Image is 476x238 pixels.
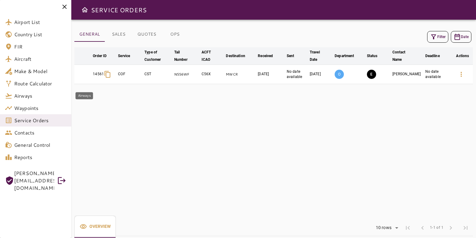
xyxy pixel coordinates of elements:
[451,31,471,43] button: Date
[309,65,333,84] td: [DATE]
[74,27,105,42] button: GENERAL
[14,18,66,26] span: Airport List
[93,52,115,60] span: Order ID
[372,223,400,232] div: 10 rows
[425,52,448,60] span: Deadline
[415,220,430,235] span: Previous Page
[161,27,189,42] button: OPS
[118,52,130,60] div: Service
[174,49,199,63] span: Tail Number
[374,225,393,230] div: 10 rows
[93,72,104,77] p: 14561
[367,52,386,60] span: Status
[144,49,164,63] div: Type of Customer
[392,49,415,63] div: Contact Name
[257,65,285,84] td: [DATE]
[174,49,191,63] div: Tail Number
[335,52,362,60] span: Department
[14,43,66,50] span: FIR
[430,225,443,231] span: 1-1 of 1
[335,70,344,79] p: O
[285,65,309,84] td: No date available
[14,104,66,112] span: Waypoints
[74,216,116,238] div: basic tabs example
[391,65,424,84] td: [PERSON_NAME]
[118,52,138,60] span: Service
[74,216,116,238] button: Overview
[443,220,458,235] span: Next Page
[93,52,107,60] div: Order ID
[144,49,172,63] span: Type of Customer
[76,92,93,99] div: Airways
[400,220,415,235] span: First Page
[425,52,440,60] div: Deadline
[335,52,354,60] div: Department
[424,65,452,84] td: No date available
[310,49,324,63] div: Travel Date
[226,52,245,60] div: Destination
[14,117,66,124] span: Service Orders
[367,52,378,60] div: Status
[105,27,132,42] button: SALES
[79,4,91,16] button: Open drawer
[143,65,173,84] td: CST
[392,49,423,63] span: Contact Name
[258,52,273,60] div: Received
[14,55,66,63] span: Aircraft
[458,220,473,235] span: Last Page
[14,129,66,136] span: Contacts
[14,68,66,75] span: Make & Model
[74,27,189,42] div: basic tabs example
[202,49,216,63] div: ACFT ICAO
[427,31,448,43] button: Filter
[226,52,253,60] span: Destination
[14,92,66,99] span: Airways
[14,80,66,87] span: Route Calculator
[91,5,147,15] h6: SERVICE ORDERS
[200,65,225,84] td: C56X
[132,27,161,42] button: QUOTES
[14,141,66,149] span: General Control
[14,154,66,161] span: Reports
[14,31,66,38] span: Country List
[287,52,302,60] span: Sent
[454,67,469,82] button: Details
[14,170,54,192] span: [PERSON_NAME][EMAIL_ADDRESS][DOMAIN_NAME]
[287,52,294,60] div: Sent
[202,49,224,63] span: ACFT ICAO
[310,49,332,63] span: Travel Date
[367,70,376,79] button: EXECUTION
[174,72,199,77] p: N556WF
[226,72,255,77] p: MWCR
[258,52,281,60] span: Received
[117,65,143,84] td: COF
